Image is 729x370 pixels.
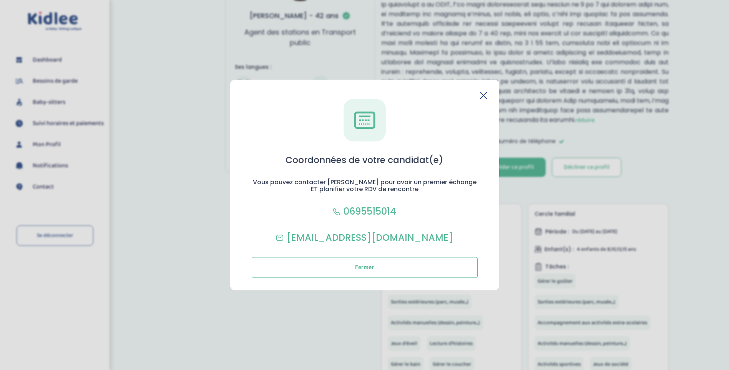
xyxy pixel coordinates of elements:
[344,205,396,219] p: 0695515014
[333,205,396,219] a: 0695515014
[276,231,453,245] a: [EMAIL_ADDRESS][DOMAIN_NAME]
[252,257,478,278] button: Fermer
[286,153,443,167] h1: Coordonnées de votre candidat(e)
[252,179,478,192] h2: Vous pouvez contacter [PERSON_NAME] pour avoir un premier échange ET planifier votre RDV de renco...
[287,231,453,245] p: [EMAIL_ADDRESS][DOMAIN_NAME]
